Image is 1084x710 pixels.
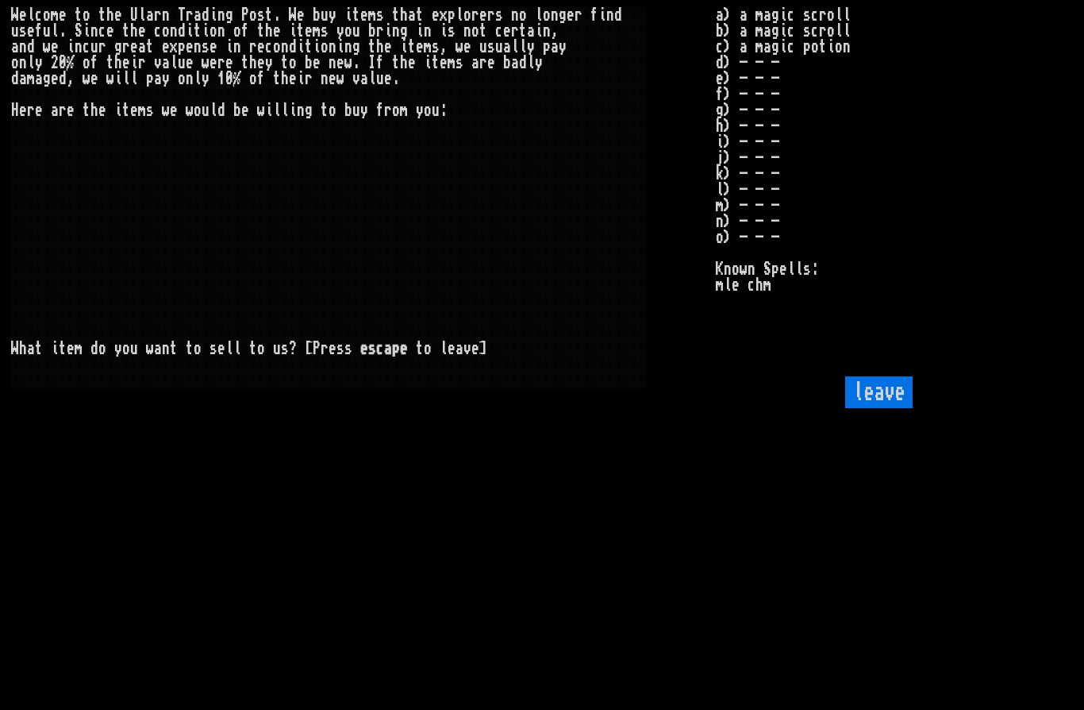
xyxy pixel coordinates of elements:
div: e [360,7,368,23]
div: e [384,71,392,87]
div: e [408,55,416,71]
div: u [321,7,329,23]
div: n [551,7,559,23]
div: r [511,23,519,39]
div: r [122,39,130,55]
div: l [122,71,130,87]
div: p [448,7,456,23]
div: h [114,55,122,71]
div: e [289,71,297,87]
div: a [162,55,170,71]
div: g [114,39,122,55]
div: s [202,39,209,55]
div: d [202,7,209,23]
div: e [297,7,305,23]
div: h [376,39,384,55]
div: g [400,23,408,39]
div: c [154,23,162,39]
div: n [463,23,471,39]
div: n [19,39,27,55]
div: x [440,7,448,23]
div: . [273,7,281,23]
div: l [535,7,543,23]
div: , [551,23,559,39]
div: n [321,71,329,87]
div: e [313,55,321,71]
div: a [408,7,416,23]
div: y [329,7,336,23]
div: o [471,23,479,39]
div: i [130,55,138,71]
div: w [257,102,265,118]
div: % [67,55,75,71]
div: a [138,39,146,55]
div: 0 [59,55,67,71]
div: o [162,23,170,39]
div: l [170,55,178,71]
div: f [241,23,249,39]
div: i [400,39,408,55]
div: s [456,55,463,71]
div: e [67,102,75,118]
div: i [424,55,432,71]
div: b [503,55,511,71]
div: x [170,39,178,55]
div: f [90,55,98,71]
div: e [487,55,495,71]
div: c [98,23,106,39]
div: i [297,39,305,55]
div: o [519,7,527,23]
div: . [59,23,67,39]
div: e [130,102,138,118]
div: t [122,23,130,39]
div: e [51,39,59,55]
div: n [217,23,225,39]
div: i [598,7,606,23]
div: d [27,39,35,55]
div: h [249,55,257,71]
div: e [336,55,344,71]
div: m [138,102,146,118]
div: h [90,102,98,118]
div: d [289,39,297,55]
div: h [400,55,408,71]
div: m [368,7,376,23]
div: o [344,23,352,39]
div: i [209,7,217,23]
div: a [35,71,43,87]
div: n [606,7,614,23]
div: n [19,55,27,71]
div: , [67,71,75,87]
div: f [590,7,598,23]
div: c [495,23,503,39]
div: e [19,102,27,118]
div: , [440,39,448,55]
div: o [289,55,297,71]
div: e [209,39,217,55]
div: o [43,7,51,23]
div: a [51,102,59,118]
div: y [202,71,209,87]
div: 1 [217,71,225,87]
div: s [487,39,495,55]
div: i [535,23,543,39]
div: u [376,71,384,87]
div: r [138,55,146,71]
div: f [35,23,43,39]
div: . [392,71,400,87]
div: m [448,55,456,71]
div: w [202,55,209,71]
div: e [257,55,265,71]
div: % [233,71,241,87]
div: u [178,55,186,71]
div: u [11,23,19,39]
div: d [519,55,527,71]
div: e [273,23,281,39]
div: o [543,7,551,23]
div: g [559,7,567,23]
div: a [511,55,519,71]
div: t [479,23,487,39]
div: e [416,39,424,55]
div: s [376,7,384,23]
div: P [241,7,249,23]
